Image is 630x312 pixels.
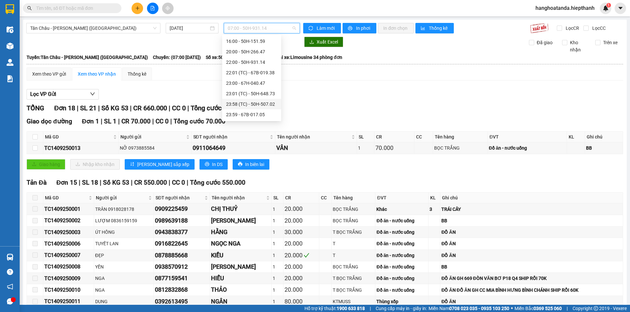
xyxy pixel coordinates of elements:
div: HIẾU [211,274,271,283]
td: TC1409250009 [43,273,94,284]
button: aim [162,3,174,14]
span: [PERSON_NAME] sắp xếp [137,161,189,168]
span: CC 0 [172,104,186,112]
th: KL [567,132,585,142]
td: 0916822645 [154,238,210,249]
span: Hỗ trợ kỹ thuật: [304,305,365,312]
span: | [77,104,78,112]
div: 20:00 - 50H-266.47 [226,48,277,55]
td: THẢO [210,284,272,296]
div: 16:00 - 50H-151.59 [226,38,277,45]
span: Thống kê [429,25,449,32]
td: 0812832868 [154,284,210,296]
img: warehouse-icon [7,26,13,33]
td: TC1409250010 [43,284,94,296]
td: HIẾU [210,273,272,284]
div: Thùng xốp [376,298,427,305]
span: printer [205,162,209,167]
span: | [98,104,100,112]
span: sync [308,26,314,31]
div: Thống kê [128,70,146,78]
div: ĐỒ ĂN [441,298,622,305]
div: 0878885668 [155,251,209,260]
span: 07:00 - 50H-931.14 [228,23,296,33]
div: LƯỢM 0836159159 [95,217,153,224]
th: SL [357,132,374,142]
span: Tên người nhận [212,194,265,201]
div: 0812832868 [155,285,209,294]
div: BB [441,217,622,224]
img: logo-vxr [6,4,14,14]
th: CC [414,132,433,142]
span: Miền Bắc [514,305,562,312]
strong: 0369 525 060 [534,306,562,311]
div: Đồ ăn - nước uống [376,229,427,236]
span: Đơn 1 [82,118,99,125]
div: NGA [95,275,153,282]
strong: 1900 633 818 [337,306,365,311]
td: CHỊ THUỶ [210,203,272,215]
div: Đồ ăn - nước uống [376,240,427,247]
span: CR 70.000 [121,118,151,125]
button: downloadXuất Excel [304,37,343,47]
div: TC1409250010 [44,286,93,294]
div: BỌC TRẮNG [333,263,374,270]
div: Khác [376,206,427,213]
div: 1 [358,144,373,152]
span: TỔNG [27,104,44,112]
div: ĐỒ ĂN GH 669 ĐÒN VĂN BƠ P18 Q4 SHIP RỒI 70K [441,275,622,282]
div: 23:01 (TC) - 50H-648.73 [226,90,277,97]
div: T BỌC TRẮNG [333,286,374,294]
span: | [370,305,371,312]
div: 3 [430,206,439,213]
div: T BỌC TRẮNG [333,229,374,236]
span: Tổng cước 70.000 [174,118,225,125]
span: SL 21 [80,104,96,112]
td: TC1409250008 [43,261,94,273]
span: Số KG 53 [103,179,129,186]
sup: 1 [606,3,611,8]
div: 1 [273,229,282,236]
button: printerIn DS [199,159,228,170]
button: printerIn phơi [343,23,376,33]
div: DUNG [95,298,153,305]
div: NỠ 0973885584 [120,144,190,152]
th: ĐVT [375,193,428,203]
div: 0916822645 [155,239,209,248]
span: In biên lai [245,161,264,168]
img: warehouse-icon [7,43,13,49]
span: | [79,179,80,186]
span: sort-ascending [130,162,135,167]
img: 9k= [530,23,549,33]
div: HẰNG [211,228,271,237]
div: Đồ ăn - nước uống [376,263,427,270]
td: TC1409250013 [43,142,119,154]
div: NGA [95,286,153,294]
button: downloadNhập kho nhận [70,159,120,170]
div: 0877159541 [155,274,209,283]
td: HẰNG [210,227,272,238]
span: Tản Đà [27,179,47,186]
div: 20.000 [284,204,318,213]
span: | [567,305,568,312]
th: ĐVT [488,132,567,142]
span: Miền Nam [429,305,509,312]
th: CR [374,132,414,142]
span: Tổng cước 550.000 [190,179,245,186]
div: VÂN [276,143,356,153]
div: 23:58 (TC) - 50H-507.02 [226,101,277,108]
span: 1 [607,3,610,8]
td: 0909225459 [154,203,210,215]
div: 0911064649 [193,143,274,153]
span: Trên xe [600,39,620,46]
div: T [333,252,374,259]
th: CC [319,193,332,203]
div: 20.000 [284,251,318,260]
div: Đồ ăn - nước uống [376,275,427,282]
span: Người gửi [120,133,185,140]
th: SL [272,193,283,203]
span: Người gửi [96,194,147,201]
span: down [90,91,95,97]
span: Lọc CR [563,25,580,32]
img: solution-icon [7,75,13,82]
